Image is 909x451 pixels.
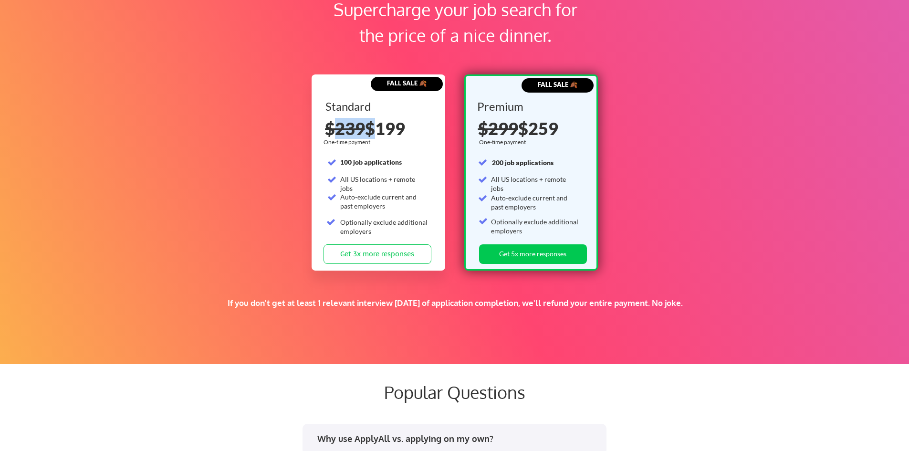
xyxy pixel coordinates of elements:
[477,101,582,112] div: Premium
[325,120,433,137] div: $199
[340,158,402,166] strong: 100 job applications
[324,138,373,146] div: One-time payment
[226,382,684,402] div: Popular Questions
[538,81,577,88] strong: FALL SALE 🍂
[317,433,597,445] div: Why use ApplyAll vs. applying on my own?
[387,79,427,87] strong: FALL SALE 🍂
[325,118,365,139] s: $239
[340,175,428,193] div: All US locations + remote jobs
[478,118,518,139] s: $299
[479,244,587,264] button: Get 5x more responses
[325,101,430,112] div: Standard
[166,298,744,308] div: If you don't get at least 1 relevant interview [DATE] of application completion, we'll refund you...
[324,244,431,264] button: Get 3x more responses
[492,158,554,167] strong: 200 job applications
[491,175,579,193] div: All US locations + remote jobs
[478,120,586,137] div: $259
[340,192,428,211] div: Auto-exclude current and past employers
[491,217,579,236] div: Optionally exclude additional employers
[491,193,579,212] div: Auto-exclude current and past employers
[340,218,428,236] div: Optionally exclude additional employers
